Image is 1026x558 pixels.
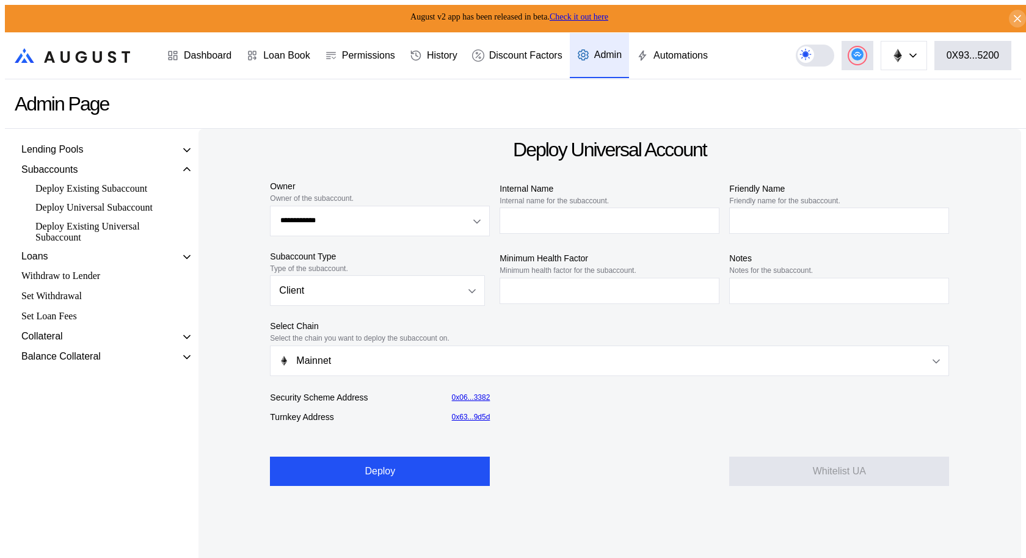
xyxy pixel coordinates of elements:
div: Security Scheme Address [270,392,368,403]
div: Mainnet [279,355,867,366]
button: chain logo [881,41,927,70]
button: Open menu [270,275,485,306]
div: Friendly name for the subaccount. [729,197,949,205]
div: Dashboard [184,50,231,61]
button: 0X93...5200 [934,41,1011,70]
div: Discount Factors [489,50,562,61]
div: Set Withdrawal [17,288,195,305]
a: History [402,33,465,78]
span: August v2 app has been released in beta. [410,12,608,21]
div: Deploy Existing Subaccount [29,181,175,196]
div: Automations [653,50,708,61]
div: Notes [729,253,949,264]
div: Select the chain you want to deploy the subaccount on. [270,334,949,342]
div: History [427,50,457,61]
div: Internal name for the subaccount. [500,197,719,205]
a: Discount Factors [465,33,570,78]
a: 0x63...9d5d [452,413,490,421]
div: Subaccounts [21,164,78,175]
div: Deploy Existing Universal Subaccount [29,219,175,245]
div: Minimum Health Factor [500,253,719,264]
div: Permissions [342,50,395,61]
a: Check it out here [550,12,608,21]
button: Whitelist UA [729,457,949,486]
div: Collateral [21,331,63,342]
button: Open menu [270,206,490,236]
div: Notes for the subaccount. [729,266,949,275]
div: Client [279,285,454,296]
div: Withdraw to Lender [17,267,195,284]
a: Admin [570,33,629,78]
div: Balance Collateral [21,351,101,362]
div: 0X93...5200 [947,50,999,61]
div: Loan Book [263,50,310,61]
div: Subaccount Type [270,251,490,262]
a: Dashboard [159,33,239,78]
button: Deploy [270,457,490,486]
img: chain-logo [279,356,289,366]
div: Set Loan Fees [17,308,195,325]
div: Internal Name [500,183,719,194]
div: Deploy Universal Subaccount [29,200,175,215]
a: 0x06...3382 [452,393,490,402]
div: Type of the subaccount. [270,264,490,273]
a: Loan Book [239,33,318,78]
div: Minimum health factor for the subaccount. [500,266,719,275]
div: Select Chain [270,321,949,332]
div: Owner [270,181,490,192]
div: Admin [594,49,622,60]
div: Friendly Name [729,183,949,194]
div: Turnkey Address [270,411,334,422]
div: Owner of the subaccount. [270,194,490,203]
div: Deploy Universal Account [513,139,707,161]
button: Open menu [270,346,949,376]
div: Lending Pools [21,144,83,155]
img: chain logo [891,49,904,62]
div: Loans [21,251,48,262]
a: Automations [629,33,715,78]
div: Admin Page [15,93,109,115]
a: Permissions [318,33,402,78]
